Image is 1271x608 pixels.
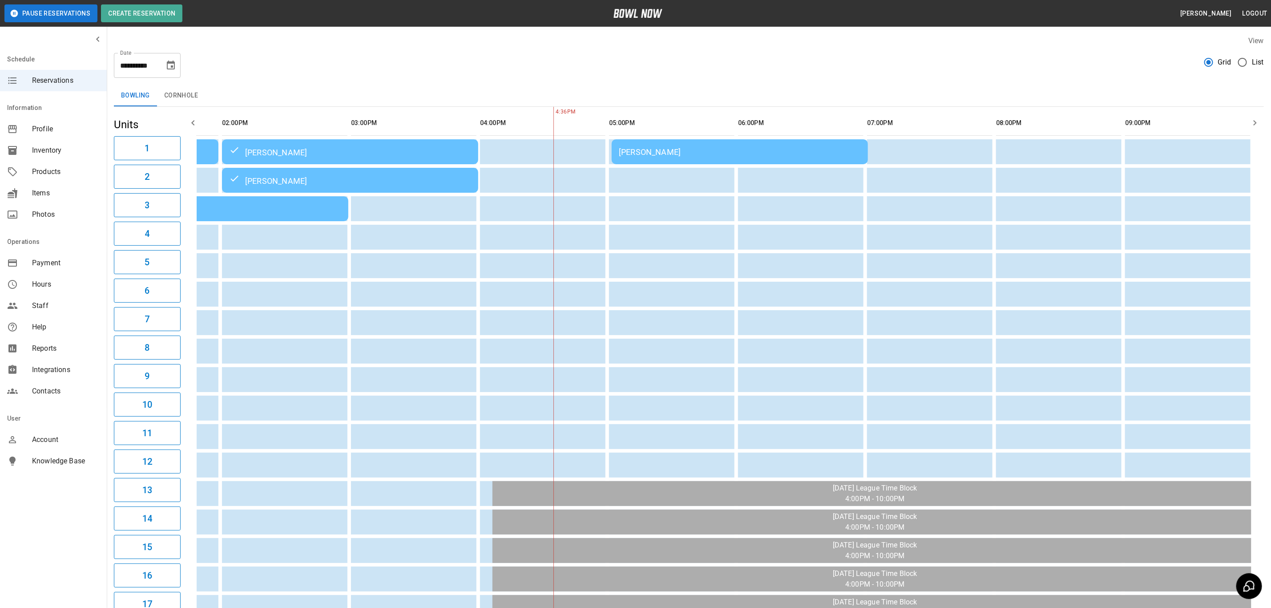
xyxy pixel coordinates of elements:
[619,147,861,157] div: [PERSON_NAME]
[101,4,182,22] button: Create Reservation
[142,426,152,440] h6: 11
[4,4,97,22] button: Pause Reservations
[32,188,100,199] span: Items
[142,568,152,583] h6: 16
[99,203,341,214] div: [PERSON_NAME]
[32,456,100,466] span: Knowledge Base
[114,307,181,331] button: 7
[32,343,100,354] span: Reports
[114,393,181,417] button: 10
[32,279,100,290] span: Hours
[32,75,100,86] span: Reservations
[114,507,181,531] button: 14
[1239,5,1271,22] button: Logout
[145,141,149,155] h6: 1
[1177,5,1235,22] button: [PERSON_NAME]
[229,175,471,186] div: [PERSON_NAME]
[114,450,181,474] button: 12
[114,85,1264,106] div: inventory tabs
[114,478,181,502] button: 13
[32,386,100,397] span: Contacts
[114,250,181,274] button: 5
[114,193,181,217] button: 3
[142,397,152,412] h6: 10
[114,165,181,189] button: 2
[142,511,152,526] h6: 14
[142,540,152,554] h6: 15
[162,57,180,74] button: Choose date, selected date is Oct 5, 2025
[114,563,181,588] button: 16
[32,145,100,156] span: Inventory
[145,227,149,241] h6: 4
[145,369,149,383] h6: 9
[114,336,181,360] button: 8
[1218,57,1231,68] span: Grid
[114,535,181,559] button: 15
[32,124,100,134] span: Profile
[114,279,181,303] button: 6
[114,118,181,132] h5: Units
[32,209,100,220] span: Photos
[145,255,149,269] h6: 5
[114,136,181,160] button: 1
[1248,36,1264,45] label: View
[142,454,152,469] h6: 12
[114,222,181,246] button: 4
[114,85,157,106] button: Bowling
[145,312,149,326] h6: 7
[157,85,205,106] button: Cornhole
[114,364,181,388] button: 9
[32,258,100,268] span: Payment
[145,198,149,212] h6: 3
[145,284,149,298] h6: 6
[32,166,100,177] span: Products
[553,108,556,117] span: 4:36PM
[229,146,471,157] div: [PERSON_NAME]
[613,9,662,18] img: logo
[32,322,100,332] span: Help
[142,483,152,497] h6: 13
[32,300,100,311] span: Staff
[32,365,100,375] span: Integrations
[114,421,181,445] button: 11
[145,170,149,184] h6: 2
[1252,57,1264,68] span: List
[32,434,100,445] span: Account
[145,340,149,355] h6: 8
